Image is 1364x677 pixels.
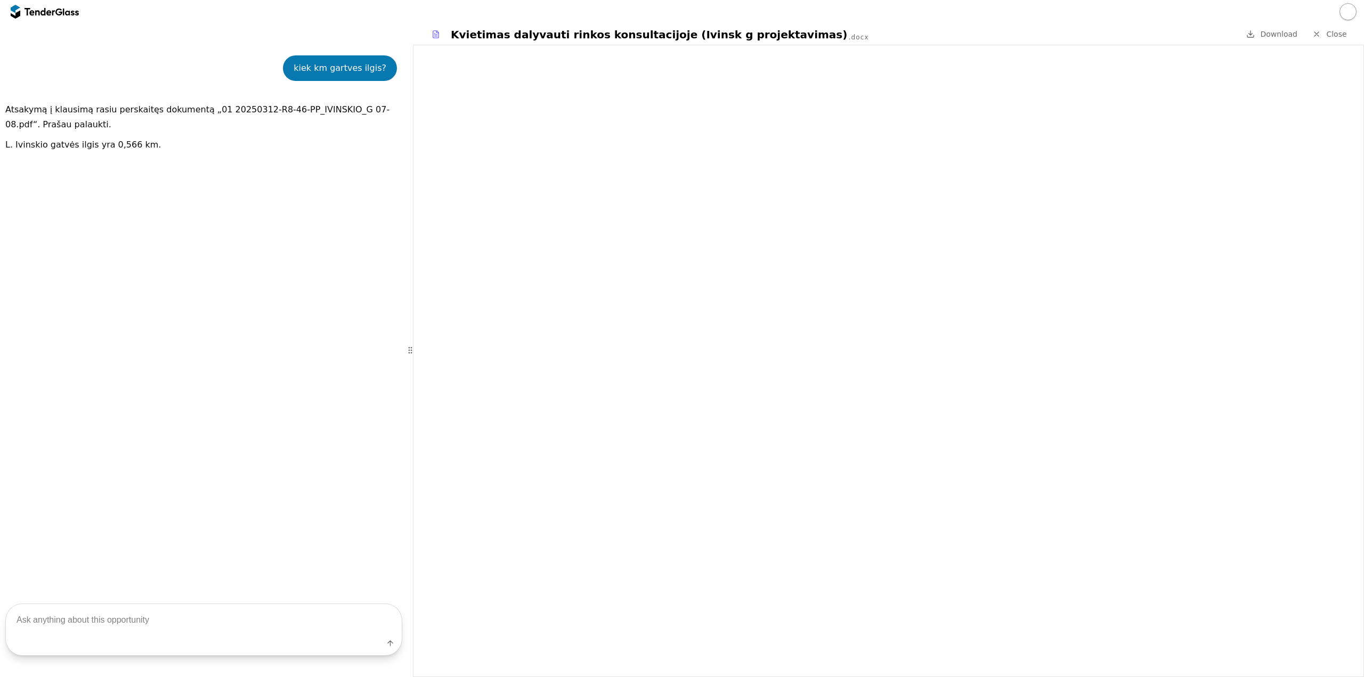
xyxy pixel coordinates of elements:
[1306,28,1353,41] a: Close
[294,61,386,76] div: kiek km gartves ilgis?
[451,27,847,42] div: Kvietimas dalyvauti rinkos konsultacijoje (Ivinsk g projektavimas)
[848,33,868,42] div: .docx
[5,137,402,152] p: L. Ivinskio gatvės ilgis yra 0,566 km.
[5,102,402,132] p: Atsakymą į klausimą rasiu perskaitęs dokumentą „01 20250312-R8-46-PP_IVINSKIO_G 07-08.pdf“. Praša...
[1260,30,1297,38] span: Download
[1243,28,1301,41] a: Download
[1326,30,1346,38] span: Close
